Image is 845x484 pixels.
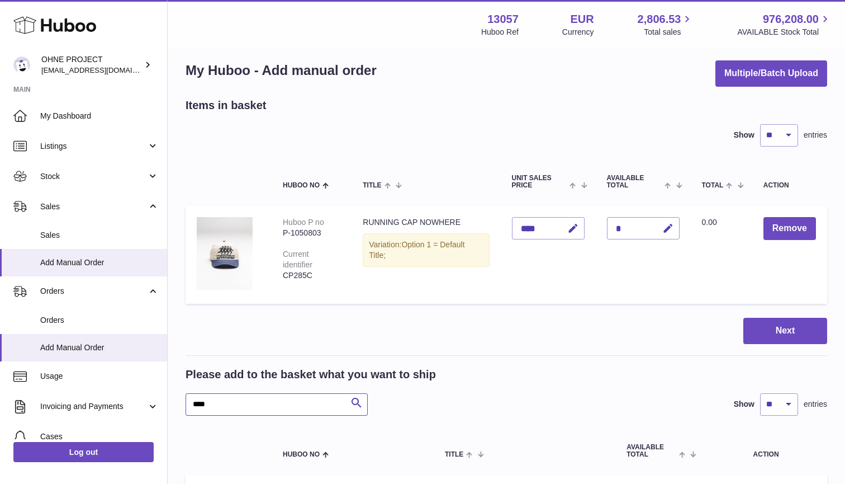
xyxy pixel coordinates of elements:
div: Currency [562,27,594,37]
span: My Dashboard [40,111,159,121]
span: Option 1 = Default Title; [369,240,464,260]
h2: Items in basket [186,98,267,113]
span: Orders [40,315,159,326]
span: 0.00 [702,218,717,227]
span: Stock [40,171,147,182]
td: RUNNING CAP NOWHERE [352,206,500,304]
span: Usage [40,371,159,382]
span: Total [702,182,724,189]
a: 2,806.53 Total sales [638,12,694,37]
strong: 13057 [487,12,519,27]
button: Multiple/Batch Upload [715,60,827,87]
label: Show [734,130,754,140]
div: CP285C [283,270,340,281]
div: Current identifier [283,250,312,269]
span: Listings [40,141,147,152]
span: Huboo no [283,182,320,189]
span: Unit Sales Price [512,175,567,189]
div: Action [763,182,816,189]
button: Next [743,318,827,344]
span: [EMAIL_ADDRESS][DOMAIN_NAME] [41,65,164,74]
span: Cases [40,431,159,442]
a: 976,208.00 AVAILABLE Stock Total [737,12,832,37]
div: Huboo P no [283,218,324,227]
div: OHNE PROJECT [41,54,142,76]
span: Total sales [644,27,694,37]
img: RUNNING CAP NOWHERE [197,217,253,290]
span: Add Manual Order [40,342,159,353]
span: 976,208.00 [763,12,819,27]
span: entries [804,130,827,140]
span: Sales [40,201,147,212]
span: Sales [40,230,159,241]
span: entries [804,399,827,410]
span: Add Manual Order [40,257,159,268]
strong: EUR [570,12,594,27]
a: Log out [13,442,154,462]
div: Huboo Ref [481,27,519,37]
span: AVAILABLE Stock Total [737,27,832,37]
span: Invoicing and Payments [40,401,147,412]
div: Variation: [363,233,489,267]
span: Orders [40,286,147,297]
span: AVAILABLE Total [607,175,662,189]
img: support@ohneproject.com [13,57,30,73]
label: Show [734,399,754,410]
span: Huboo no [283,451,320,458]
h1: My Huboo - Add manual order [186,62,377,79]
span: 2,806.53 [638,12,681,27]
button: Remove [763,217,816,240]
th: Action [705,433,827,469]
span: AVAILABLE Total [626,444,676,458]
span: Title [445,451,463,458]
span: Title [363,182,381,189]
div: P-1050803 [283,228,340,238]
h2: Please add to the basket what you want to ship [186,367,436,382]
